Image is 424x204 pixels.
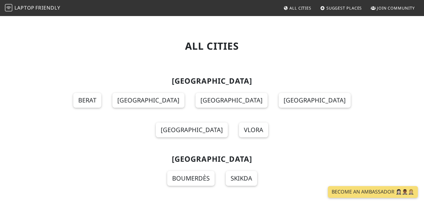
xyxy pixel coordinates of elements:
h2: [GEOGRAPHIC_DATA] [40,155,384,164]
a: [GEOGRAPHIC_DATA] [112,93,184,108]
a: [GEOGRAPHIC_DATA] [196,93,268,108]
span: Laptop [14,4,34,11]
img: LaptopFriendly [5,4,12,11]
a: Become an Ambassador 🤵🏻‍♀️🤵🏾‍♂️🤵🏼‍♀️ [328,186,418,198]
a: Join Community [368,2,417,14]
span: Friendly [35,4,60,11]
a: LaptopFriendly LaptopFriendly [5,3,60,14]
span: Suggest Places [326,5,362,11]
h1: All Cities [40,40,384,52]
a: Boumerdès [167,171,215,186]
a: [GEOGRAPHIC_DATA] [279,93,351,108]
span: All Cities [289,5,311,11]
a: [GEOGRAPHIC_DATA] [156,123,228,137]
a: Vlora [239,123,268,137]
a: Berat [73,93,101,108]
a: Suggest Places [318,2,365,14]
a: All Cities [281,2,314,14]
h2: [GEOGRAPHIC_DATA] [40,77,384,85]
a: Skikda [226,171,257,186]
span: Join Community [377,5,415,11]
